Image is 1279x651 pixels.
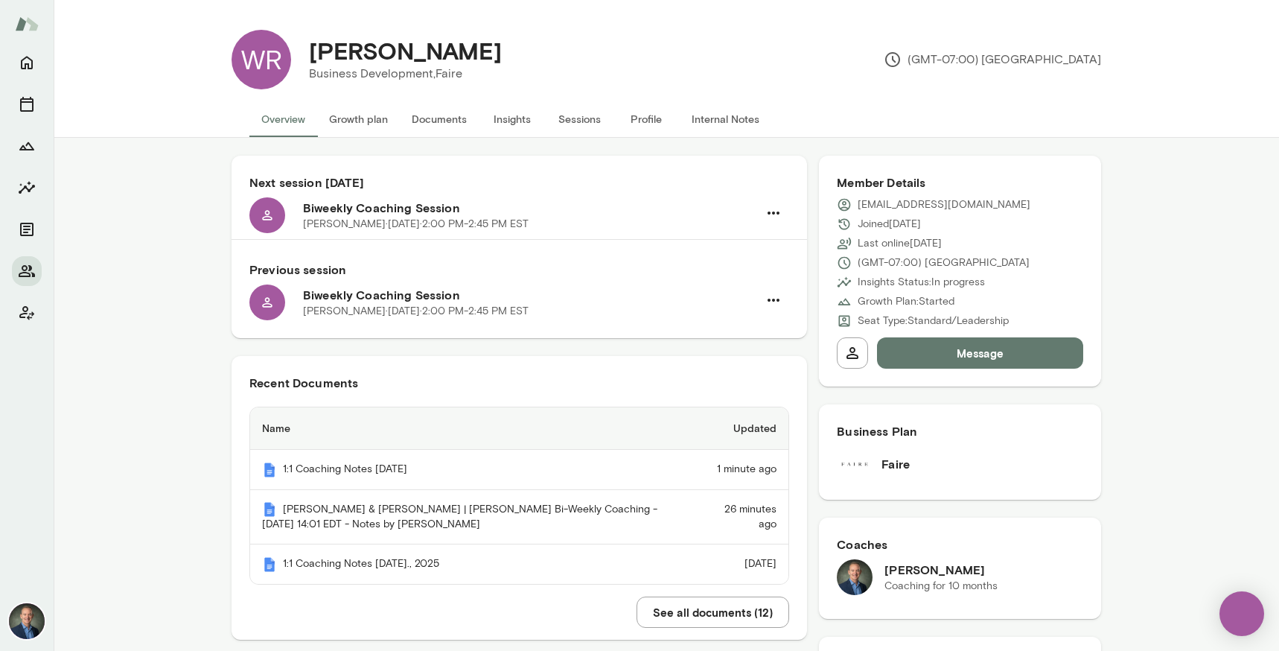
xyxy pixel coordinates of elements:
[858,275,985,290] p: Insights Status: In progress
[262,502,277,517] img: Mento
[12,48,42,77] button: Home
[12,89,42,119] button: Sessions
[12,256,42,286] button: Members
[303,199,758,217] h6: Biweekly Coaching Session
[303,286,758,304] h6: Biweekly Coaching Session
[858,255,1030,270] p: (GMT-07:00) [GEOGRAPHIC_DATA]
[546,101,613,137] button: Sessions
[837,422,1083,440] h6: Business Plan
[884,561,998,579] h6: [PERSON_NAME]
[262,463,277,477] img: Mento
[250,450,702,490] th: 1:1 Coaching Notes [DATE]
[249,374,789,392] h6: Recent Documents
[250,407,702,450] th: Name
[858,294,954,309] p: Growth Plan: Started
[12,215,42,244] button: Documents
[250,490,702,545] th: [PERSON_NAME] & [PERSON_NAME] | [PERSON_NAME] Bi-Weekly Coaching - [DATE] 14:01 EDT - Notes by [P...
[637,597,789,628] button: See all documents (12)
[702,407,788,450] th: Updated
[881,455,910,473] h6: Faire
[837,536,1083,553] h6: Coaches
[479,101,546,137] button: Insights
[884,51,1101,69] p: (GMT-07:00) [GEOGRAPHIC_DATA]
[702,450,788,490] td: 1 minute ago
[680,101,771,137] button: Internal Notes
[303,304,529,319] p: [PERSON_NAME] · [DATE] · 2:00 PM-2:45 PM EST
[12,298,42,328] button: Client app
[250,544,702,584] th: 1:1 Coaching Notes [DATE]., 2025
[317,101,400,137] button: Growth plan
[12,173,42,203] button: Insights
[837,174,1083,191] h6: Member Details
[877,337,1083,369] button: Message
[400,101,479,137] button: Documents
[613,101,680,137] button: Profile
[9,603,45,639] img: Michael Alden
[837,559,873,595] img: Michael Alden
[309,65,502,83] p: Business Development, Faire
[249,101,317,137] button: Overview
[249,174,789,191] h6: Next session [DATE]
[309,36,502,65] h4: [PERSON_NAME]
[702,490,788,545] td: 26 minutes ago
[858,197,1030,212] p: [EMAIL_ADDRESS][DOMAIN_NAME]
[12,131,42,161] button: Growth Plan
[232,30,291,89] div: WR
[858,217,921,232] p: Joined [DATE]
[262,557,277,572] img: Mento
[702,544,788,584] td: [DATE]
[858,236,942,251] p: Last online [DATE]
[303,217,529,232] p: [PERSON_NAME] · [DATE] · 2:00 PM-2:45 PM EST
[858,314,1009,328] p: Seat Type: Standard/Leadership
[249,261,789,279] h6: Previous session
[884,579,998,594] p: Coaching for 10 months
[15,10,39,38] img: Mento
